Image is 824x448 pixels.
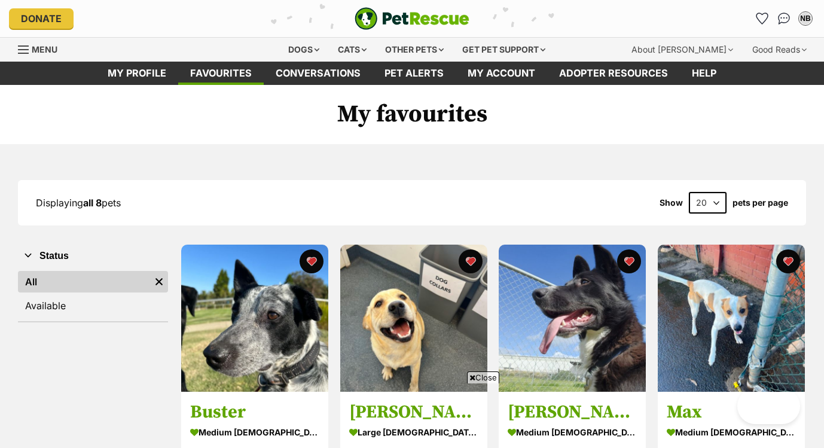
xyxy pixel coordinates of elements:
[190,401,319,423] h3: Buster
[264,62,373,85] a: conversations
[776,249,800,273] button: favourite
[753,9,772,28] a: Favourites
[744,38,815,62] div: Good Reads
[329,38,375,62] div: Cats
[623,38,741,62] div: About [PERSON_NAME]
[658,245,805,392] img: Max
[796,9,815,28] button: My account
[660,198,683,208] span: Show
[18,295,168,316] a: Available
[355,7,469,30] a: PetRescue
[467,371,499,383] span: Close
[799,13,811,25] div: NB
[280,38,328,62] div: Dogs
[547,62,680,85] a: Adopter resources
[36,197,121,209] span: Displaying pets
[9,8,74,29] a: Donate
[300,249,324,273] button: favourite
[667,423,796,441] div: medium [DEMOGRAPHIC_DATA] Dog
[18,38,66,59] a: Menu
[355,7,469,30] img: logo-e224e6f780fb5917bec1dbf3a21bbac754714ae5b6737aabdf751b685950b380.svg
[499,245,646,392] img: Clooney (66894)
[459,249,483,273] button: favourite
[733,198,788,208] label: pets per page
[194,388,630,442] iframe: Advertisement
[18,271,150,292] a: All
[774,9,794,28] a: Conversations
[680,62,728,85] a: Help
[778,13,791,25] img: chat-41dd97257d64d25036548639549fe6c8038ab92f7586957e7f3b1b290dea8141.svg
[178,62,264,85] a: Favourites
[150,271,168,292] a: Remove filter
[181,245,328,392] img: Buster
[18,248,168,264] button: Status
[96,62,178,85] a: My profile
[190,423,319,441] div: medium [DEMOGRAPHIC_DATA] Dog
[373,62,456,85] a: Pet alerts
[32,44,57,54] span: Menu
[454,38,554,62] div: Get pet support
[83,197,102,209] strong: all 8
[667,401,796,423] h3: Max
[340,245,487,392] img: Ralph
[377,38,452,62] div: Other pets
[18,269,168,321] div: Status
[737,388,800,424] iframe: Help Scout Beacon - Open
[618,249,642,273] button: favourite
[753,9,815,28] ul: Account quick links
[456,62,547,85] a: My account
